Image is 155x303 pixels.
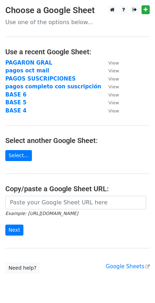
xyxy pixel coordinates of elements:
[5,263,40,274] a: Need help?
[101,99,119,106] a: View
[5,184,150,193] h4: Copy/paste a Google Sheet URL:
[5,136,150,145] h4: Select another Google Sheet:
[5,67,49,74] a: pagos oct mail
[5,108,27,114] a: BASE 4
[5,18,150,26] p: Use one of the options below...
[5,150,32,161] a: Select...
[101,83,119,90] a: View
[108,84,119,89] small: View
[101,67,119,74] a: View
[5,76,76,82] a: PAGOS SUSCRIPCIONES
[108,76,119,82] small: View
[5,83,101,90] a: pagos completo con suscripción
[5,92,27,98] a: BASE 6
[101,76,119,82] a: View
[5,60,52,66] a: PAGARON GRAL
[108,108,119,114] small: View
[5,48,150,56] h4: Use a recent Google Sheet:
[108,100,119,105] small: View
[101,108,119,114] a: View
[5,5,150,16] h3: Choose a Google Sheet
[108,68,119,73] small: View
[101,60,119,66] a: View
[5,225,23,236] input: Next
[108,60,119,66] small: View
[5,211,78,216] small: Example: [URL][DOMAIN_NAME]
[5,196,146,209] input: Paste your Google Sheet URL here
[5,99,27,106] a: BASE 5
[101,92,119,98] a: View
[108,92,119,98] small: View
[106,263,150,270] a: Google Sheets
